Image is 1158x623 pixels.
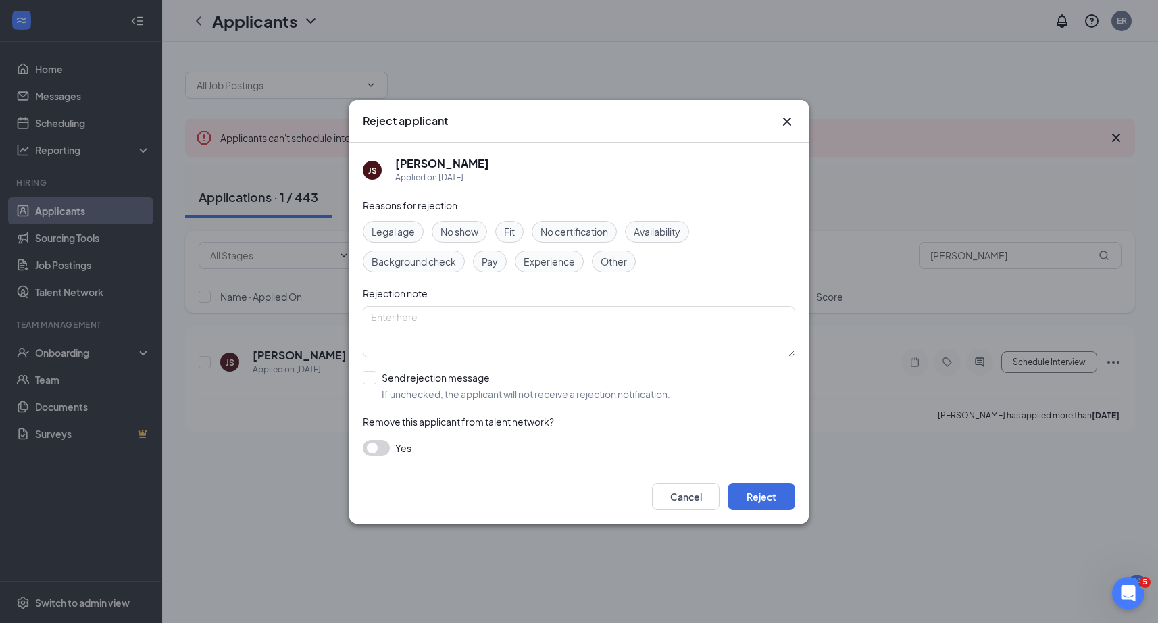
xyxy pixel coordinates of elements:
[440,224,478,239] span: No show
[363,114,448,128] h3: Reject applicant
[363,287,428,299] span: Rejection note
[395,440,411,456] span: Yes
[504,224,515,239] span: Fit
[728,483,795,510] button: Reject
[779,114,795,130] button: Close
[634,224,680,239] span: Availability
[368,164,377,176] div: JS
[363,199,457,211] span: Reasons for rejection
[363,416,554,428] span: Remove this applicant from talent network?
[372,224,415,239] span: Legal age
[1140,577,1151,588] span: 5
[601,254,627,269] span: Other
[524,254,575,269] span: Experience
[395,171,489,184] div: Applied on [DATE]
[652,483,720,510] button: Cancel
[540,224,608,239] span: No certification
[372,254,456,269] span: Background check
[395,156,489,171] h5: [PERSON_NAME]
[1112,577,1144,609] iframe: Intercom live chat
[482,254,498,269] span: Pay
[779,114,795,130] svg: Cross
